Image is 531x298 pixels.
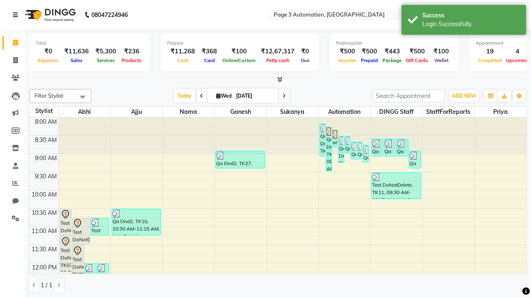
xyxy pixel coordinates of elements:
[404,47,430,56] div: ₹500
[36,47,61,56] div: ₹0
[29,107,58,115] div: Stylist
[36,40,144,47] div: Total
[336,40,452,47] div: Redemption
[175,58,191,63] span: Cash
[30,209,58,217] div: 10:30 AM
[214,107,266,117] span: Ganesh
[36,58,61,63] span: Expenses
[384,139,396,156] div: Qa Dnd2, TK20, 08:35 AM-09:05 AM, Hair Cut By Expert-Men
[33,136,58,144] div: 8:30 AM
[34,92,63,99] span: Filter Stylist
[72,245,84,281] div: Test DoNotDelete, TK09, 11:30 AM-12:30 PM, Hair Cut-Women
[60,209,72,235] div: Test DoNotDelete, TK06, 10:30 AM-11:15 AM, Hair Cut-Men
[476,58,504,63] span: Completed
[30,190,58,199] div: 10:00 AM
[33,172,58,181] div: 9:30 AM
[450,90,478,102] button: ADD NEW
[91,3,128,26] b: 08047224946
[258,47,298,56] div: ₹12,67,317
[30,245,58,254] div: 11:30 AM
[332,130,338,147] div: undefined, TK16, 08:20 AM-08:50 AM, Hair cut Below 12 years (Boy)
[504,47,531,56] div: 4
[423,107,474,117] span: StaffForReports
[92,47,119,56] div: ₹5,300
[358,47,380,56] div: ₹500
[370,107,422,117] span: DINGG Staff
[30,227,58,236] div: 11:00 AM
[61,47,92,56] div: ₹11,636
[422,20,520,29] div: Login Successfully.
[345,136,350,153] div: Qa Dnd2, TK18, 08:30 AM-09:00 AM, Hair cut Below 12 years (Boy)
[119,47,144,56] div: ₹236
[216,151,264,168] div: Qa Dnd2, TK27, 08:55 AM-09:25 AM, Hair cut Below 12 years (Boy)
[214,93,234,99] span: Wed
[357,142,363,159] div: Qa Dnd2, TK24, 08:40 AM-09:10 AM, Hair Cut By Expert-Men
[339,136,344,162] div: Qa Dnd2, TK26, 08:30 AM-09:15 AM, Hair Cut-Men
[112,209,161,235] div: Qa Dnd2, TK10, 10:30 AM-11:15 AM, Hair Cut-Men
[167,40,312,47] div: Finance
[504,58,531,63] span: Upcoming
[372,173,420,199] div: Test DoNotDelete, TK11, 09:30 AM-10:15 AM, Hair Cut-Men
[380,47,404,56] div: ₹443
[167,47,198,56] div: ₹11,268
[319,107,370,117] span: Automation
[91,218,109,235] div: Test DoNotDelete, TK12, 10:45 AM-11:15 AM, Hair Cut By Expert-Men
[174,89,195,102] span: Today
[72,218,90,244] div: Test DoNotDelete, TK08, 10:45 AM-11:30 AM, Hair Cut-Men
[326,127,331,171] div: Qa Dnd2, TK17, 08:15 AM-09:30 AM, Hair Cut By Expert-Men,Hair Cut-Men
[220,58,258,63] span: Online/Custom
[476,47,504,56] div: 19
[202,58,217,63] span: Card
[163,107,214,117] span: Nama
[430,47,452,56] div: ₹100
[320,124,325,156] div: Qa Dnd2, TK22, 08:10 AM-09:05 AM, Special Hair Wash- Men
[336,47,358,56] div: ₹500
[234,90,275,102] input: 2025-09-03
[119,58,144,63] span: Products
[409,151,421,168] div: Qa Dnd2, TK28, 08:55 AM-09:25 AM, Hair cut Below 12 years (Boy)
[220,47,258,56] div: ₹100
[198,47,220,56] div: ₹368
[95,58,117,63] span: Services
[452,93,476,99] span: ADD NEW
[380,58,404,63] span: Package
[33,118,58,126] div: 8:00 AM
[432,58,451,63] span: Wallet
[21,3,78,26] img: logo
[351,142,356,159] div: Qa Dnd2, TK23, 08:40 AM-09:10 AM, Hair Cut By Expert-Men
[33,154,58,163] div: 9:00 AM
[404,58,430,63] span: Gift Cards
[59,107,110,117] span: Abhi
[397,139,408,156] div: Qa Dnd2, TK21, 08:35 AM-09:05 AM, Hair cut Below 12 years (Boy)
[267,107,318,117] span: Sukanya
[336,58,358,63] span: Voucher
[475,107,526,117] span: Priya
[298,47,312,56] div: ₹0
[60,236,72,272] div: Test DoNotDelete, TK07, 11:15 AM-12:15 PM, Hair Cut-Women
[359,58,380,63] span: Prepaid
[97,264,109,290] div: Test DoNotDelete, TK14, 12:00 PM-12:45 PM, Hair Cut-Men
[41,281,52,290] span: 1 / 1
[111,107,162,117] span: Ajju
[299,58,312,63] span: Due
[372,139,383,156] div: Qa Dnd2, TK19, 08:35 AM-09:05 AM, Hair Cut By Expert-Men
[30,263,58,272] div: 12:00 PM
[363,145,368,162] div: Qa Dnd2, TK25, 08:45 AM-09:15 AM, Hair Cut By Expert-Men
[422,11,520,20] div: Success
[68,58,85,63] span: Sales
[372,89,445,102] input: Search Appointment
[264,58,292,63] span: Petty cash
